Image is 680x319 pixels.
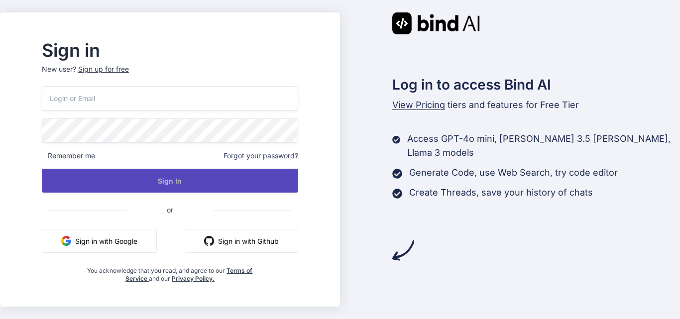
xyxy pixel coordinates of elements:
[185,229,298,253] button: Sign in with Github
[78,64,129,74] div: Sign up for free
[392,100,445,110] span: View Pricing
[61,236,71,246] img: google
[172,275,215,282] a: Privacy Policy.
[224,151,298,161] span: Forgot your password?
[409,166,618,180] p: Generate Code, use Web Search, try code editor
[42,42,298,58] h2: Sign in
[392,74,680,95] h2: Log in to access Bind AI
[392,98,680,112] p: tiers and features for Free Tier
[42,86,298,110] input: Login or Email
[392,12,480,34] img: Bind AI logo
[407,132,680,160] p: Access GPT-4o mini, [PERSON_NAME] 3.5 [PERSON_NAME], Llama 3 models
[392,239,414,261] img: arrow
[85,261,256,283] div: You acknowledge that you read, and agree to our and our
[125,267,253,282] a: Terms of Service
[204,236,214,246] img: github
[42,64,298,86] p: New user?
[42,169,298,193] button: Sign In
[42,151,95,161] span: Remember me
[127,198,213,222] span: or
[42,229,157,253] button: Sign in with Google
[409,186,593,200] p: Create Threads, save your history of chats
